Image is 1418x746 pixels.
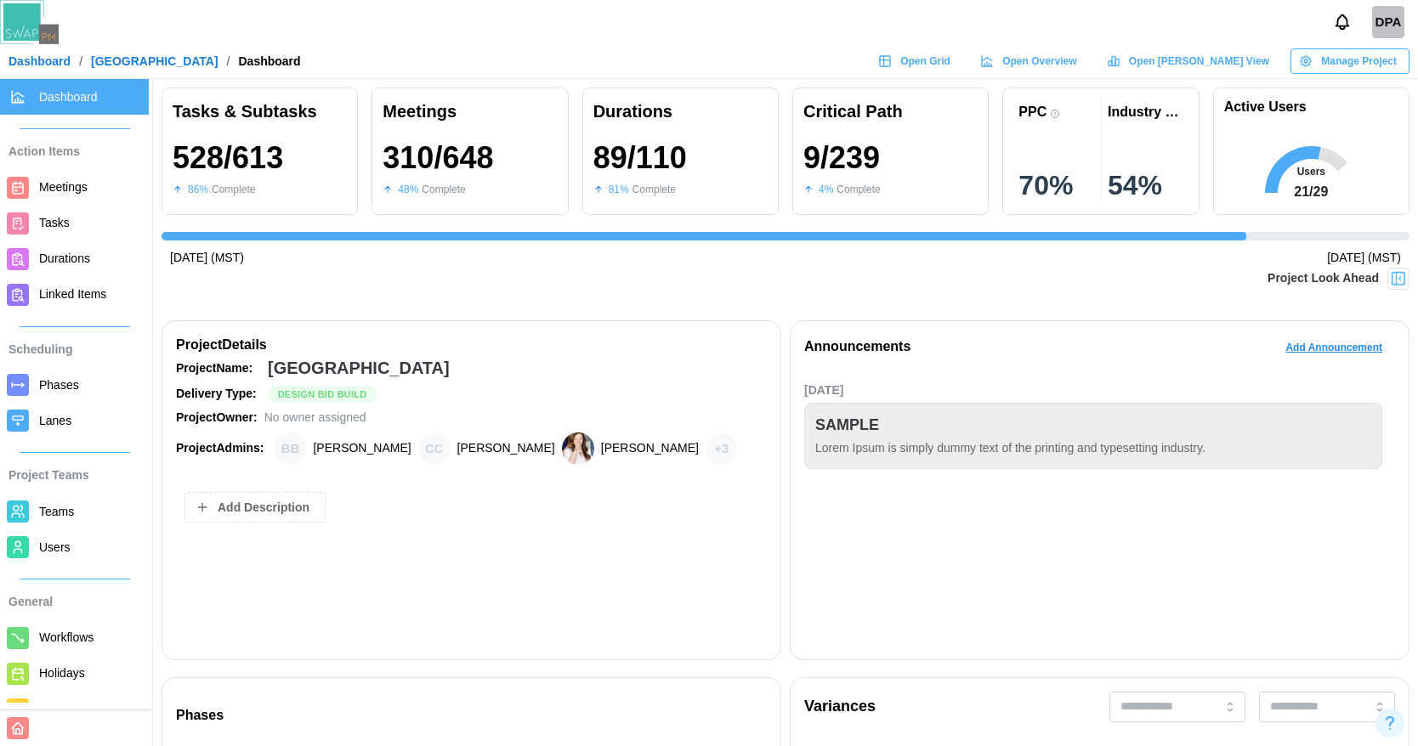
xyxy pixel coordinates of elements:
span: Phases [39,378,79,392]
div: Variances [804,695,876,719]
span: Teams [39,505,74,518]
div: Phases [176,705,774,726]
span: Durations [39,251,90,265]
div: Project Details [176,335,767,356]
div: [PERSON_NAME] [457,439,555,458]
span: Workflows [39,630,94,644]
div: Project Name: [176,359,261,378]
div: 4 % [819,182,833,198]
div: Delivery Type: [176,385,261,404]
span: Meetings [39,180,88,194]
div: Project Look Ahead [1268,269,1379,288]
div: Tasks & Subtasks [173,99,347,125]
div: [GEOGRAPHIC_DATA] [268,355,450,381]
div: Durations [593,99,768,125]
div: DPA [1372,6,1404,38]
strong: Project Owner: [176,410,258,424]
span: Dashboard [39,90,98,104]
button: Add Description [184,492,326,523]
div: Complete [422,182,465,198]
div: Meetings [383,99,557,125]
button: Manage Project [1290,48,1409,74]
div: Complete [837,182,880,198]
div: 89 / 110 [593,141,687,175]
img: Project Look Ahead Button [1390,270,1407,287]
div: [PERSON_NAME] [601,439,699,458]
div: Lorem Ipsum is simply dummy text of the printing and typesetting industry. [815,439,1371,458]
div: Complete [212,182,255,198]
div: [DATE] [804,381,1382,400]
div: SAMPLE [815,414,879,438]
div: 9 / 239 [803,141,880,175]
div: [DATE] (MST) [1327,249,1401,268]
div: 86 % [188,182,208,198]
span: Open [PERSON_NAME] View [1129,49,1269,73]
div: No owner assigned [264,409,366,427]
div: / [227,55,230,67]
span: Add Description [218,493,309,522]
div: Dashboard [239,55,301,67]
div: 310 / 648 [383,141,493,175]
div: Critical Path [803,99,978,125]
span: Linked Items [39,287,106,301]
span: Design Bid Build [278,387,367,402]
div: Industry PPC [1108,104,1183,120]
div: Brian Baldwin [274,432,306,465]
a: Dashboard [9,55,71,67]
div: Chris Cosenza [418,432,451,465]
span: Users [39,540,71,554]
span: Holidays [39,666,85,680]
img: Heather Bemis [562,432,594,465]
button: Add Announcement [1273,335,1395,360]
a: Daud Platform admin [1372,6,1404,38]
span: Tasks [39,216,70,229]
div: 81 % [609,182,629,198]
div: 70 % [1018,172,1094,199]
div: [DATE] (MST) [170,249,244,268]
a: [GEOGRAPHIC_DATA] [91,55,218,67]
div: 48 % [398,182,418,198]
span: Lanes [39,414,71,427]
div: / [79,55,82,67]
div: + 3 [706,432,738,465]
span: Open Overview [1002,49,1076,73]
div: Announcements [804,336,910,358]
div: 528 / 613 [173,141,283,175]
a: Open Grid [870,48,963,74]
div: PPC [1018,104,1046,120]
div: [PERSON_NAME] [313,439,411,458]
span: Open Grid [900,49,950,73]
div: 54 % [1108,172,1183,199]
a: Open Overview [972,48,1090,74]
button: Notifications [1328,8,1357,37]
h1: Active Users [1224,99,1307,116]
strong: Project Admins: [176,441,264,455]
span: Manage Project [1321,49,1397,73]
span: Add Announcement [1285,336,1382,359]
a: Open [PERSON_NAME] View [1098,48,1282,74]
div: Complete [632,182,676,198]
